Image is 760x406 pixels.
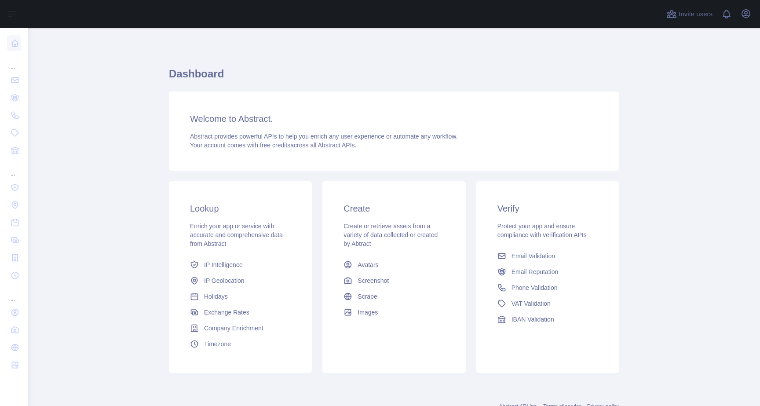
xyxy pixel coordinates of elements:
[679,9,712,19] span: Invite users
[186,257,294,273] a: IP Intelligence
[340,257,448,273] a: Avatars
[494,311,602,327] a: IBAN Validation
[358,276,389,285] span: Screenshot
[494,264,602,280] a: Email Reputation
[190,133,458,140] span: Abstract provides powerful APIs to help you enrich any user experience or automate any workflow.
[190,142,356,149] span: Your account comes with across all Abstract APIs.
[186,273,294,289] a: IP Geolocation
[204,340,231,348] span: Timezone
[169,67,619,88] h1: Dashboard
[343,223,438,247] span: Create or retrieve assets from a variety of data collected or created by Abtract
[512,283,558,292] span: Phone Validation
[186,320,294,336] a: Company Enrichment
[260,142,290,149] span: free credits
[340,289,448,304] a: Scrape
[190,223,283,247] span: Enrich your app or service with accurate and comprehensive data from Abstract
[7,285,21,303] div: ...
[204,260,243,269] span: IP Intelligence
[494,248,602,264] a: Email Validation
[204,276,245,285] span: IP Geolocation
[340,304,448,320] a: Images
[358,260,378,269] span: Avatars
[665,7,714,21] button: Invite users
[343,202,444,215] h3: Create
[186,304,294,320] a: Exchange Rates
[494,280,602,296] a: Phone Validation
[204,308,249,317] span: Exchange Rates
[512,315,554,324] span: IBAN Validation
[358,292,377,301] span: Scrape
[204,292,228,301] span: Holidays
[358,308,378,317] span: Images
[497,202,598,215] h3: Verify
[190,202,291,215] h3: Lookup
[494,296,602,311] a: VAT Validation
[512,267,559,276] span: Email Reputation
[512,252,555,260] span: Email Validation
[497,223,587,238] span: Protect your app and ensure compliance with verification APIs
[7,160,21,178] div: ...
[512,299,551,308] span: VAT Validation
[186,336,294,352] a: Timezone
[190,113,598,125] h3: Welcome to Abstract.
[204,324,263,333] span: Company Enrichment
[340,273,448,289] a: Screenshot
[7,53,21,70] div: ...
[186,289,294,304] a: Holidays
